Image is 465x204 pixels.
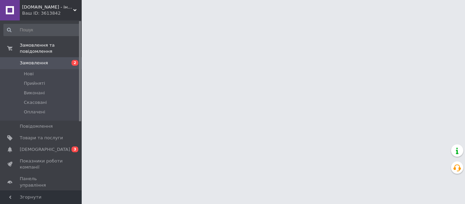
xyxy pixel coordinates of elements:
span: OFerta.in.ua - інтернет магазин [22,4,73,10]
span: Виконані [24,90,45,96]
span: Замовлення та повідомлення [20,42,82,54]
span: Нові [24,71,34,77]
span: Скасовані [24,99,47,106]
span: Панель управління [20,176,63,188]
span: Показники роботи компанії [20,158,63,170]
span: Товари та послуги [20,135,63,141]
span: Замовлення [20,60,48,66]
span: Повідомлення [20,123,53,129]
span: 3 [71,146,78,152]
span: [DEMOGRAPHIC_DATA] [20,146,70,153]
div: Ваш ID: 3613842 [22,10,82,16]
span: 2 [71,60,78,66]
input: Пошук [3,24,80,36]
span: Прийняті [24,80,45,87]
span: Оплачені [24,109,45,115]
